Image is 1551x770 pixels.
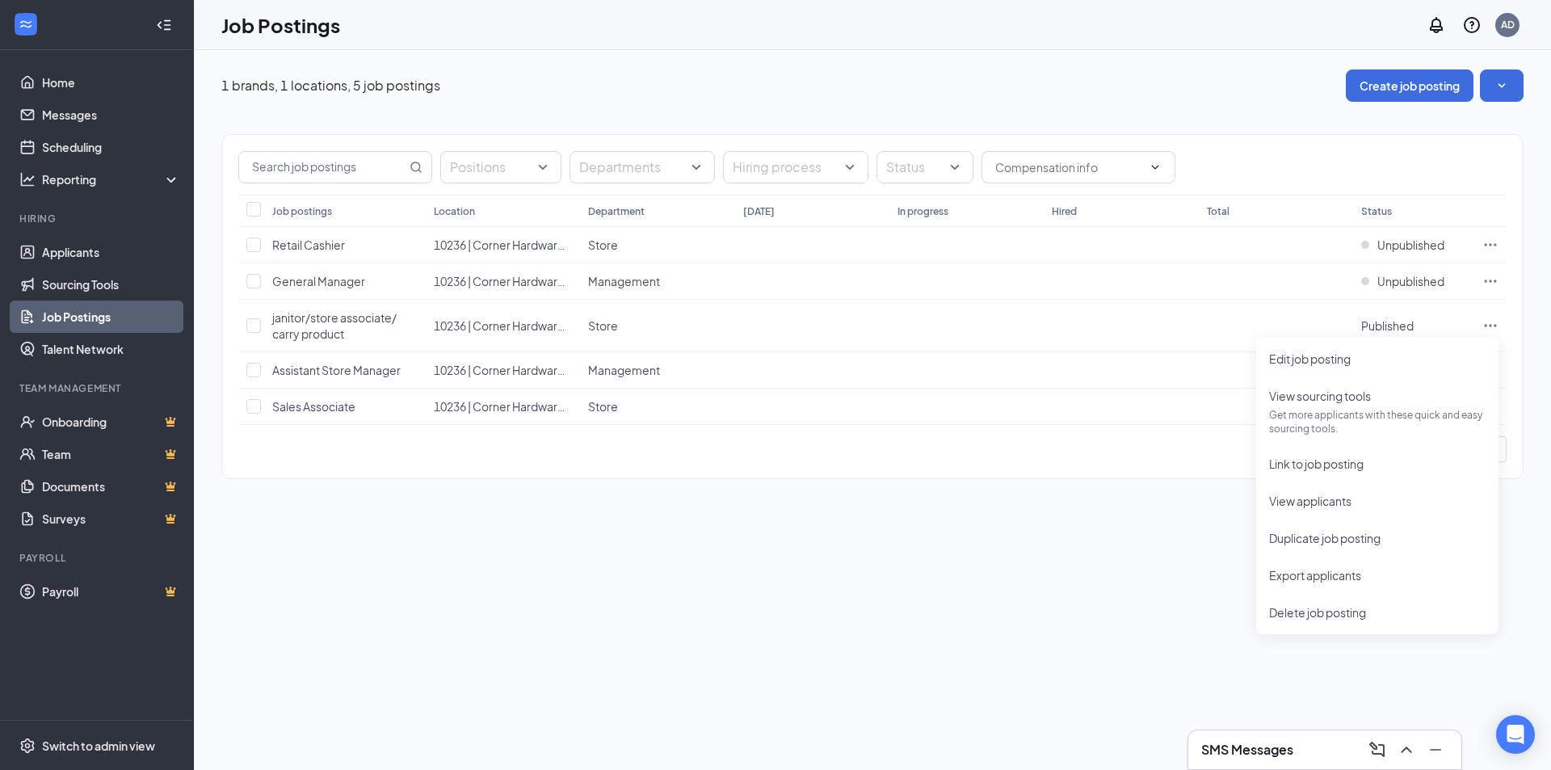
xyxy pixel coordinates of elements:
[19,171,36,187] svg: Analysis
[42,575,180,608] a: PayrollCrown
[1149,161,1162,174] svg: ChevronDown
[272,204,332,218] div: Job postings
[42,406,180,438] a: OnboardingCrown
[19,551,177,565] div: Payroll
[1269,568,1361,583] span: Export applicants
[588,204,645,218] div: Department
[42,66,180,99] a: Home
[580,263,734,300] td: Management
[1361,318,1414,333] span: Published
[588,274,660,288] span: Management
[1201,741,1293,759] h3: SMS Messages
[272,363,401,377] span: Assistant Store Manager
[272,399,355,414] span: Sales Associate
[221,77,440,95] p: 1 brands, 1 locations, 5 job postings
[1423,737,1448,763] button: Minimize
[19,738,36,754] svg: Settings
[434,238,602,252] span: 10236 | Corner Hardware & Paint
[1393,737,1419,763] button: ChevronUp
[426,389,580,425] td: 10236 | Corner Hardware & Paint
[272,310,397,341] span: janitor/store associate/ carry product
[42,171,181,187] div: Reporting
[1353,195,1474,227] th: Status
[1377,237,1444,253] span: Unpublished
[272,238,345,252] span: Retail Cashier
[1482,273,1498,289] svg: Ellipses
[735,195,889,227] th: [DATE]
[18,16,34,32] svg: WorkstreamLogo
[19,212,177,225] div: Hiring
[1501,18,1515,32] div: AD
[42,236,180,268] a: Applicants
[1368,740,1387,759] svg: ComposeMessage
[1364,737,1390,763] button: ComposeMessage
[1044,195,1198,227] th: Hired
[272,274,365,288] span: General Manager
[1269,389,1371,403] span: View sourcing tools
[426,227,580,263] td: 10236 | Corner Hardware & Paint
[42,99,180,131] a: Messages
[19,381,177,395] div: Team Management
[434,363,602,377] span: 10236 | Corner Hardware & Paint
[434,274,602,288] span: 10236 | Corner Hardware & Paint
[42,333,180,365] a: Talent Network
[580,352,734,389] td: Management
[588,399,618,414] span: Store
[1269,605,1366,620] span: Delete job posting
[1269,351,1351,366] span: Edit job posting
[1269,531,1381,545] span: Duplicate job posting
[1269,408,1486,435] p: Get more applicants with these quick and easy sourcing tools.
[434,204,475,218] div: Location
[1482,318,1498,334] svg: Ellipses
[156,17,172,33] svg: Collapse
[1377,273,1444,289] span: Unpublished
[588,238,618,252] span: Store
[1269,494,1351,508] span: View applicants
[889,195,1044,227] th: In progress
[42,503,180,535] a: SurveysCrown
[1482,237,1498,253] svg: Ellipses
[588,363,660,377] span: Management
[221,11,340,39] h1: Job Postings
[434,318,602,333] span: 10236 | Corner Hardware & Paint
[42,301,180,333] a: Job Postings
[588,318,618,333] span: Store
[239,152,406,183] input: Search job postings
[1494,78,1510,94] svg: SmallChevronDown
[580,389,734,425] td: Store
[1480,69,1524,102] button: SmallChevronDown
[1397,740,1416,759] svg: ChevronUp
[1426,740,1445,759] svg: Minimize
[42,738,155,754] div: Switch to admin view
[1427,15,1446,35] svg: Notifications
[42,470,180,503] a: DocumentsCrown
[42,438,180,470] a: TeamCrown
[1462,15,1482,35] svg: QuestionInfo
[995,158,1142,176] input: Compensation info
[434,399,602,414] span: 10236 | Corner Hardware & Paint
[1199,195,1353,227] th: Total
[1346,69,1473,102] button: Create job posting
[42,131,180,163] a: Scheduling
[410,161,422,174] svg: MagnifyingGlass
[1496,715,1535,754] div: Open Intercom Messenger
[1269,457,1364,471] span: Link to job posting
[580,300,734,352] td: Store
[426,263,580,300] td: 10236 | Corner Hardware & Paint
[426,300,580,352] td: 10236 | Corner Hardware & Paint
[580,227,734,263] td: Store
[42,268,180,301] a: Sourcing Tools
[426,352,580,389] td: 10236 | Corner Hardware & Paint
